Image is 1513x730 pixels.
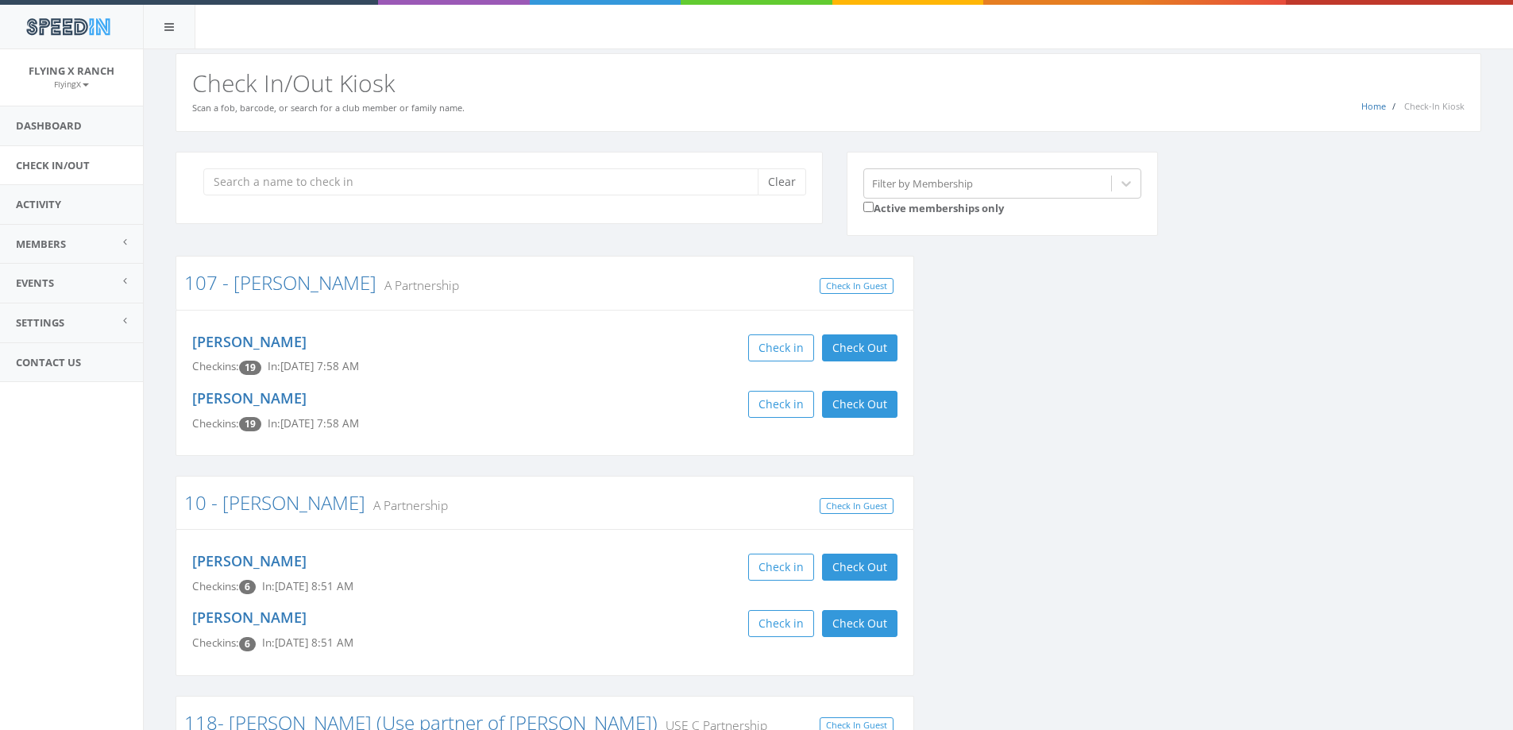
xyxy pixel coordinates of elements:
a: [PERSON_NAME] [192,388,307,407]
span: Checkin count [239,580,256,594]
h2: Check In/Out Kiosk [192,70,1465,96]
span: Checkin count [239,417,261,431]
span: Settings [16,315,64,330]
span: Checkin count [239,637,256,651]
button: Check in [748,554,814,581]
a: 10 - [PERSON_NAME] [184,489,365,516]
button: Check in [748,334,814,361]
span: Checkins: [192,416,239,431]
button: Check Out [822,391,897,418]
span: Checkin count [239,361,261,375]
span: In: [DATE] 7:58 AM [268,416,359,431]
div: Filter by Membership [872,176,973,191]
button: Check in [748,610,814,637]
button: Clear [758,168,806,195]
input: Search a name to check in [203,168,770,195]
small: FlyingX [54,79,89,90]
small: A Partnership [365,496,448,514]
span: Checkins: [192,359,239,373]
a: [PERSON_NAME] [192,608,307,627]
span: Check-In Kiosk [1404,100,1465,112]
button: Check Out [822,554,897,581]
span: Contact Us [16,355,81,369]
span: Events [16,276,54,290]
span: Flying X Ranch [29,64,114,78]
a: [PERSON_NAME] [192,551,307,570]
a: 107 - [PERSON_NAME] [184,269,376,295]
input: Active memberships only [863,202,874,212]
img: speedin_logo.png [18,12,118,41]
a: Check In Guest [820,278,894,295]
a: FlyingX [54,76,89,91]
span: In: [DATE] 8:51 AM [262,635,353,650]
span: Members [16,237,66,251]
span: Checkins: [192,579,239,593]
span: In: [DATE] 7:58 AM [268,359,359,373]
a: Check In Guest [820,498,894,515]
button: Check in [748,391,814,418]
label: Active memberships only [863,199,1004,216]
small: A Partnership [376,276,459,294]
a: [PERSON_NAME] [192,332,307,351]
span: In: [DATE] 8:51 AM [262,579,353,593]
span: Checkins: [192,635,239,650]
a: Home [1361,100,1386,112]
button: Check Out [822,610,897,637]
small: Scan a fob, barcode, or search for a club member or family name. [192,102,465,114]
button: Check Out [822,334,897,361]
